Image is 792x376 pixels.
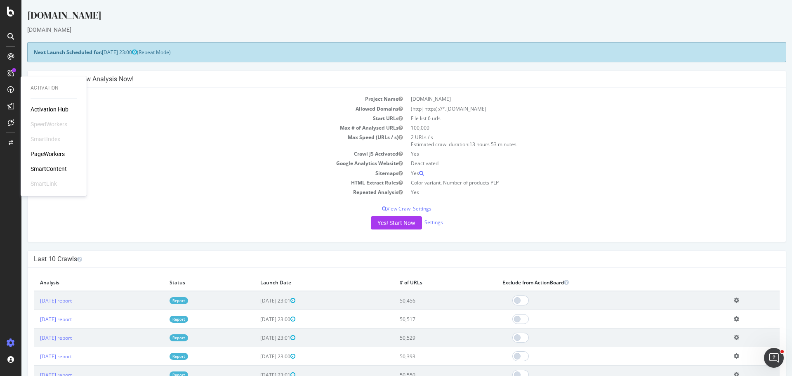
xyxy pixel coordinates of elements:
[385,178,758,187] td: Color variant, Number of products PLP
[239,334,274,341] span: [DATE] 23:01
[372,274,475,291] th: # of URLs
[12,123,385,132] td: Max # of Analysed URLs
[349,216,401,229] button: Yes! Start Now
[239,353,274,360] span: [DATE] 23:00
[385,123,758,132] td: 100,000
[12,255,758,263] h4: Last 10 Crawls
[12,168,385,178] td: Sitemaps
[385,158,758,168] td: Deactivated
[372,310,475,329] td: 50,517
[239,297,274,304] span: [DATE] 23:01
[239,316,274,323] span: [DATE] 23:00
[148,334,167,341] a: Report
[31,49,74,54] div: Domain Overview
[80,49,115,56] span: [DATE] 23:00
[475,274,706,291] th: Exclude from ActionBoard
[31,165,67,173] a: SmartContent
[12,158,385,168] td: Google Analytics Website
[13,13,20,20] img: logo_orange.svg
[23,13,40,20] div: v 4.0.25
[22,48,29,54] img: tab_domain_overview_orange.svg
[12,75,758,83] h4: Configure your New Analysis Now!
[12,149,385,158] td: Crawl JS Activated
[91,49,139,54] div: Keywords by Traffic
[448,141,495,148] span: 13 hours 53 minutes
[233,274,372,291] th: Launch Date
[142,274,233,291] th: Status
[13,21,20,28] img: website_grey.svg
[385,149,758,158] td: Yes
[19,334,50,341] a: [DATE] report
[12,94,385,104] td: Project Name
[12,187,385,197] td: Repeated Analysis
[372,291,475,310] td: 50,456
[148,297,167,304] a: Report
[82,48,89,54] img: tab_keywords_by_traffic_grey.svg
[385,168,758,178] td: Yes
[31,135,60,143] div: SmartIndex
[12,274,142,291] th: Analysis
[764,348,784,368] iframe: Intercom live chat
[19,316,50,323] a: [DATE] report
[148,316,167,323] a: Report
[12,132,385,149] td: Max Speed (URLs / s)
[12,104,385,114] td: Allowed Domains
[19,353,50,360] a: [DATE] report
[12,114,385,123] td: Start URLs
[403,219,422,226] a: Settings
[19,297,50,304] a: [DATE] report
[385,132,758,149] td: 2 URLs / s Estimated crawl duration:
[372,347,475,366] td: 50,393
[6,42,765,62] div: (Repeat Mode)
[385,114,758,123] td: File list 6 urls
[385,104,758,114] td: (http|https)://*.[DOMAIN_NAME]
[385,187,758,197] td: Yes
[148,353,167,360] a: Report
[12,178,385,187] td: HTML Extract Rules
[31,150,65,158] a: PageWorkers
[6,8,765,26] div: [DOMAIN_NAME]
[12,49,80,56] strong: Next Launch Scheduled for:
[12,205,758,212] p: View Crawl Settings
[31,180,57,188] div: SmartLink
[31,85,77,92] div: Activation
[6,26,765,34] div: [DOMAIN_NAME]
[385,94,758,104] td: [DOMAIN_NAME]
[21,21,91,28] div: Domain: [DOMAIN_NAME]
[31,120,67,128] div: SpeedWorkers
[372,329,475,347] td: 50,529
[31,105,68,114] a: Activation Hub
